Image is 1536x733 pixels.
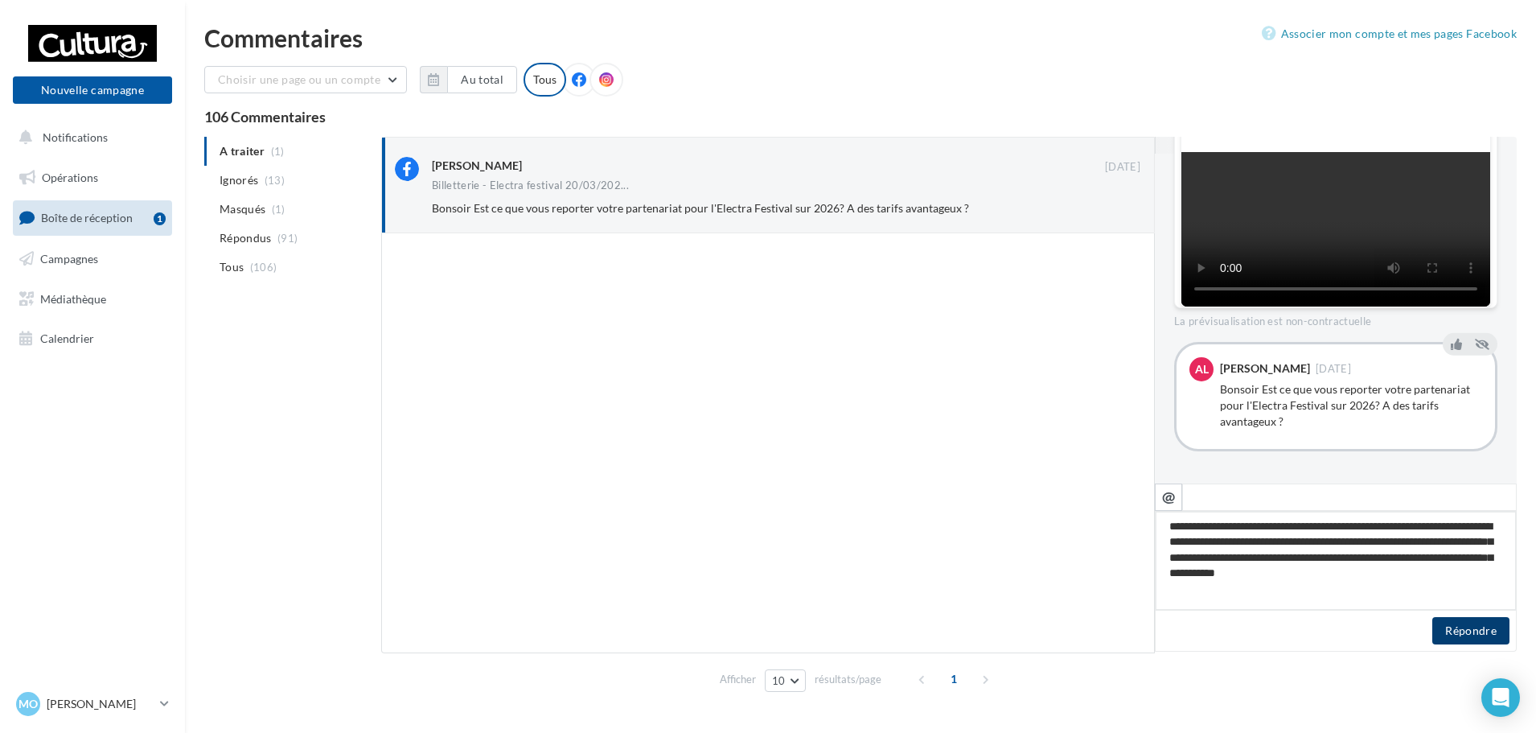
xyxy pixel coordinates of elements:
[220,230,272,246] span: Répondus
[10,121,169,154] button: Notifications
[1105,160,1140,175] span: [DATE]
[204,26,1517,50] div: Commentaires
[204,66,407,93] button: Choisir une page ou un compte
[41,211,133,224] span: Boîte de réception
[220,201,265,217] span: Masqués
[40,252,98,266] span: Campagnes
[815,672,881,687] span: résultats/page
[40,331,94,345] span: Calendrier
[204,109,1517,124] div: 106 Commentaires
[420,66,517,93] button: Au total
[40,291,106,305] span: Médiathèque
[220,172,258,188] span: Ignorés
[1155,484,1182,511] button: @
[1481,678,1520,717] div: Open Intercom Messenger
[1432,617,1509,644] button: Répondre
[47,696,154,712] p: [PERSON_NAME]
[250,261,277,274] span: (106)
[154,212,166,225] div: 1
[1162,489,1176,504] i: @
[10,282,175,316] a: Médiathèque
[1174,308,1497,329] div: La prévisualisation est non-contractuelle
[432,180,629,191] span: Billetterie - Electra festival 20/03/202...
[10,200,175,235] a: Boîte de réception1
[1195,361,1209,377] span: AL
[10,242,175,276] a: Campagnes
[13,76,172,104] button: Nouvelle campagne
[10,322,175,356] a: Calendrier
[1316,364,1351,374] span: [DATE]
[277,232,298,245] span: (91)
[1220,363,1310,374] div: [PERSON_NAME]
[765,669,806,692] button: 10
[43,130,108,144] span: Notifications
[220,259,244,275] span: Tous
[941,666,967,692] span: 1
[18,696,38,712] span: Mo
[447,66,517,93] button: Au total
[42,171,98,184] span: Opérations
[13,689,172,719] a: Mo [PERSON_NAME]
[1262,24,1517,43] a: Associer mon compte et mes pages Facebook
[720,672,756,687] span: Afficher
[1220,381,1482,430] div: Bonsoir Est ce que vous reporter votre partenariat pour l'Electra Festival sur 2026? A des tarifs...
[10,161,175,195] a: Opérations
[218,72,380,86] span: Choisir une page ou un compte
[772,674,786,687] span: 10
[432,201,969,215] span: Bonsoir Est ce que vous reporter votre partenariat pour l'Electra Festival sur 2026? A des tarifs...
[432,158,522,174] div: [PERSON_NAME]
[272,203,285,216] span: (1)
[524,63,566,97] div: Tous
[265,174,285,187] span: (13)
